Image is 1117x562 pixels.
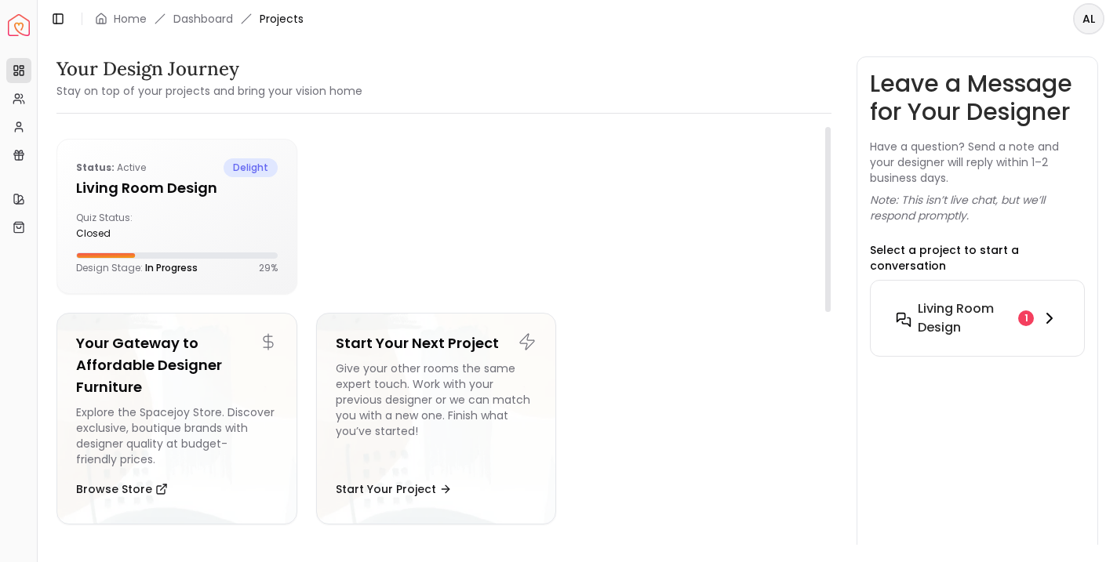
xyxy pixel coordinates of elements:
[870,139,1085,186] p: Have a question? Send a note and your designer will reply within 1–2 business days.
[336,473,452,505] button: Start Your Project
[56,83,362,99] small: Stay on top of your projects and bring your vision home
[8,14,30,36] img: Spacejoy Logo
[76,158,146,177] p: active
[870,192,1085,223] p: Note: This isn’t live chat, but we’ll respond promptly.
[870,70,1085,126] h3: Leave a Message for Your Designer
[56,313,297,524] a: Your Gateway to Affordable Designer FurnitureExplore the Spacejoy Store. Discover exclusive, bout...
[173,11,233,27] a: Dashboard
[76,177,278,199] h5: Living Room design
[1075,5,1103,33] span: AL
[76,473,168,505] button: Browse Store
[114,11,147,27] a: Home
[316,313,557,524] a: Start Your Next ProjectGive your other rooms the same expert touch. Work with your previous desig...
[883,293,1072,343] button: Living Room design1
[1073,3,1104,34] button: AL
[224,158,278,177] span: delight
[259,262,278,274] p: 29 %
[336,361,537,467] div: Give your other rooms the same expert touch. Work with your previous designer or we can match you...
[76,161,115,174] b: Status:
[260,11,304,27] span: Projects
[145,261,198,274] span: In Progress
[76,262,198,274] p: Design Stage:
[76,332,278,398] h5: Your Gateway to Affordable Designer Furniture
[95,11,304,27] nav: breadcrumb
[336,332,537,354] h5: Start Your Next Project
[8,14,30,36] a: Spacejoy
[76,212,170,240] div: Quiz Status:
[870,242,1085,274] p: Select a project to start a conversation
[56,56,362,82] h3: Your Design Journey
[918,299,1012,337] h6: Living Room design
[76,404,278,467] div: Explore the Spacejoy Store. Discover exclusive, boutique brands with designer quality at budget-f...
[1018,310,1034,326] div: 1
[76,227,170,240] div: closed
